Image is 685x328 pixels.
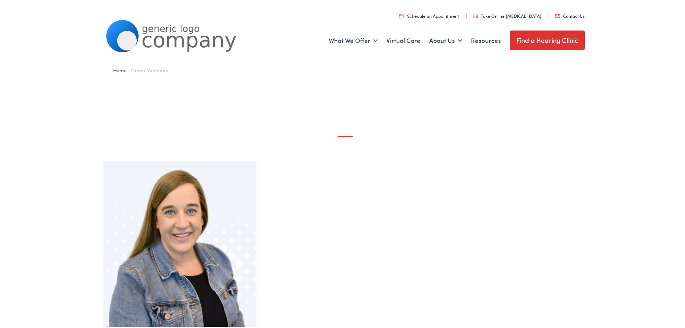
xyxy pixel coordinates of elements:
span: / [113,65,168,72]
img: utility icon [399,12,403,17]
a: Find a Hearing Clinic [510,29,585,49]
a: Contact Us [555,11,584,17]
a: Schedule an Appointment [399,11,459,17]
a: Virtual Care [386,26,421,53]
img: utility icon [555,13,560,16]
a: Resources [471,26,501,53]
a: Home [113,65,130,72]
a: Take Online [MEDICAL_DATA] [473,11,541,17]
img: utility icon [473,12,478,17]
a: What We Offer [329,26,378,53]
span: Team Members [132,65,168,72]
a: About Us [429,26,462,53]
